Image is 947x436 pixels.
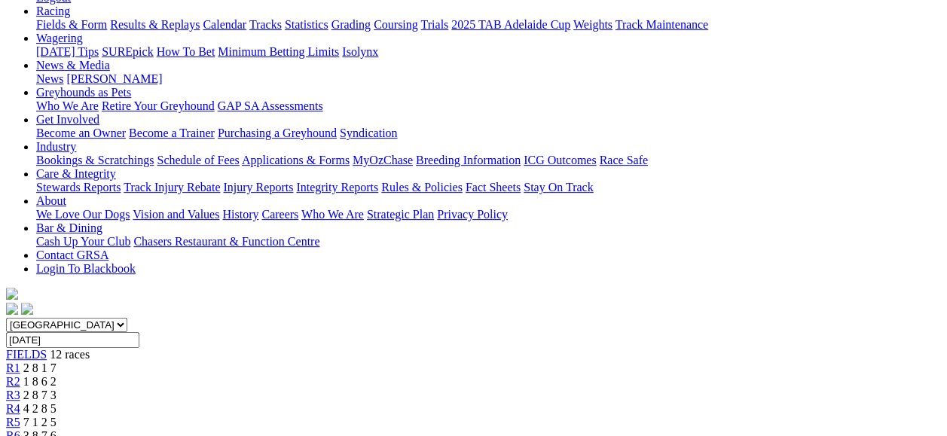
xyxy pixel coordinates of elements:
[285,18,328,31] a: Statistics
[36,5,70,17] a: Racing
[36,181,941,194] div: Care & Integrity
[129,127,215,139] a: Become a Trainer
[6,348,47,361] a: FIELDS
[36,127,126,139] a: Become an Owner
[36,140,76,153] a: Industry
[218,127,337,139] a: Purchasing a Greyhound
[249,18,282,31] a: Tracks
[6,375,20,388] a: R2
[133,208,219,221] a: Vision and Values
[218,99,323,112] a: GAP SA Assessments
[36,208,941,221] div: About
[340,127,397,139] a: Syndication
[524,181,593,194] a: Stay On Track
[36,32,83,44] a: Wagering
[301,208,364,221] a: Who We Are
[36,235,130,248] a: Cash Up Your Club
[36,18,941,32] div: Racing
[36,167,116,180] a: Care & Integrity
[110,18,200,31] a: Results & Replays
[616,18,708,31] a: Track Maintenance
[23,361,57,374] span: 2 8 1 7
[36,221,102,234] a: Bar & Dining
[416,154,521,166] a: Breeding Information
[36,45,941,59] div: Wagering
[36,248,108,261] a: Contact GRSA
[36,194,66,207] a: About
[451,18,570,31] a: 2025 TAB Adelaide Cup
[353,154,413,166] a: MyOzChase
[599,154,647,166] a: Race Safe
[36,99,941,113] div: Greyhounds as Pets
[6,389,20,401] a: R3
[420,18,448,31] a: Trials
[36,18,107,31] a: Fields & Form
[23,375,57,388] span: 1 8 6 2
[573,18,612,31] a: Weights
[36,113,99,126] a: Get Involved
[466,181,521,194] a: Fact Sheets
[36,99,99,112] a: Who We Are
[524,154,596,166] a: ICG Outcomes
[218,45,339,58] a: Minimum Betting Limits
[296,181,378,194] a: Integrity Reports
[222,208,258,221] a: History
[6,416,20,428] a: R5
[437,208,508,221] a: Privacy Policy
[6,332,139,348] input: Select date
[6,361,20,374] a: R1
[223,181,293,194] a: Injury Reports
[342,45,378,58] a: Isolynx
[381,181,463,194] a: Rules & Policies
[6,402,20,415] a: R4
[50,348,90,361] span: 12 races
[36,45,99,58] a: [DATE] Tips
[36,154,154,166] a: Bookings & Scratchings
[133,235,319,248] a: Chasers Restaurant & Function Centre
[331,18,371,31] a: Grading
[102,99,215,112] a: Retire Your Greyhound
[367,208,434,221] a: Strategic Plan
[23,402,57,415] span: 4 2 8 5
[157,45,215,58] a: How To Bet
[36,235,941,248] div: Bar & Dining
[66,72,162,85] a: [PERSON_NAME]
[124,181,220,194] a: Track Injury Rebate
[6,303,18,315] img: facebook.svg
[36,59,110,72] a: News & Media
[102,45,153,58] a: SUREpick
[374,18,418,31] a: Coursing
[242,154,350,166] a: Applications & Forms
[36,181,121,194] a: Stewards Reports
[36,127,941,140] div: Get Involved
[36,208,130,221] a: We Love Our Dogs
[36,72,63,85] a: News
[157,154,239,166] a: Schedule of Fees
[21,303,33,315] img: twitter.svg
[36,86,131,99] a: Greyhounds as Pets
[36,154,941,167] div: Industry
[23,416,57,428] span: 7 1 2 5
[36,72,941,86] div: News & Media
[203,18,246,31] a: Calendar
[6,288,18,300] img: logo-grsa-white.png
[36,262,136,275] a: Login To Blackbook
[23,389,57,401] span: 2 8 7 3
[261,208,298,221] a: Careers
